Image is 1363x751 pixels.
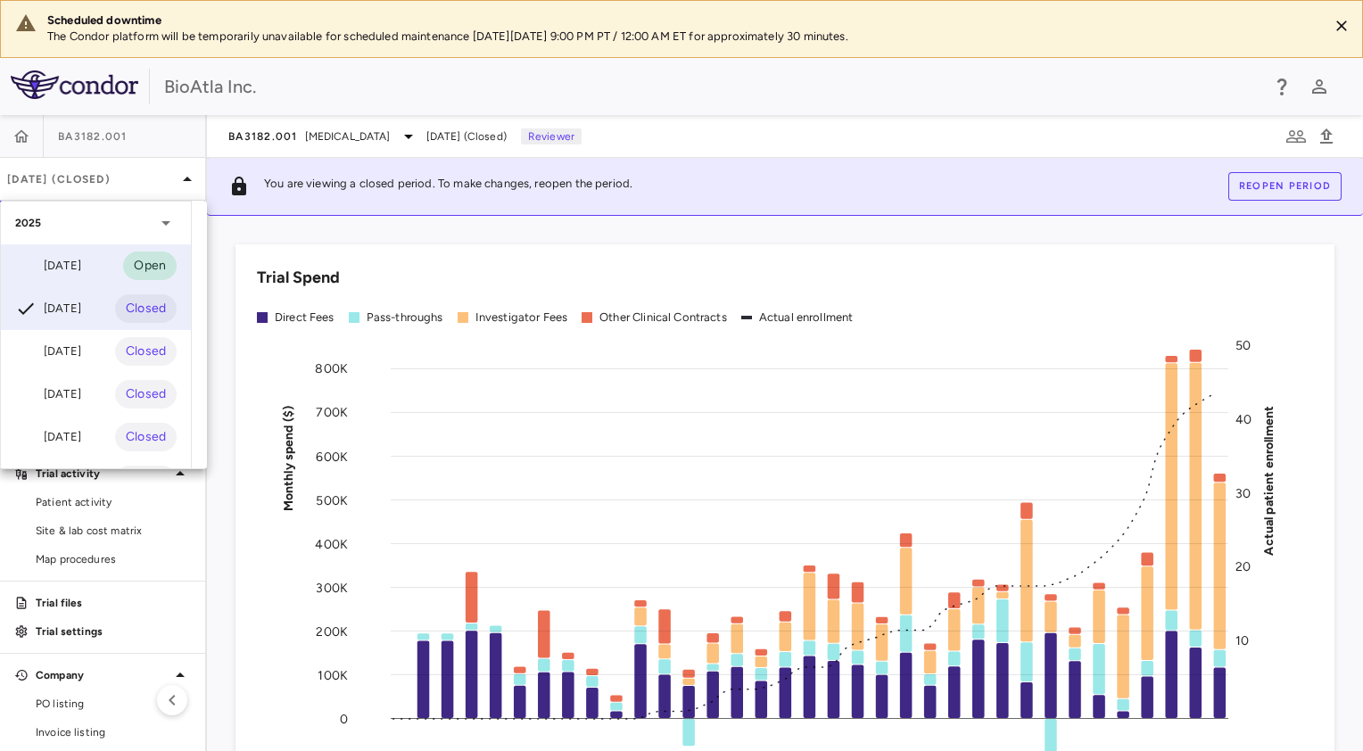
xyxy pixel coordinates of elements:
[15,341,81,362] div: [DATE]
[15,215,42,231] p: 2025
[15,384,81,405] div: [DATE]
[123,256,177,276] span: Open
[15,426,81,448] div: [DATE]
[115,384,177,404] span: Closed
[115,427,177,447] span: Closed
[115,299,177,318] span: Closed
[15,298,81,319] div: [DATE]
[1,202,191,244] div: 2025
[115,342,177,361] span: Closed
[15,255,81,276] div: [DATE]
